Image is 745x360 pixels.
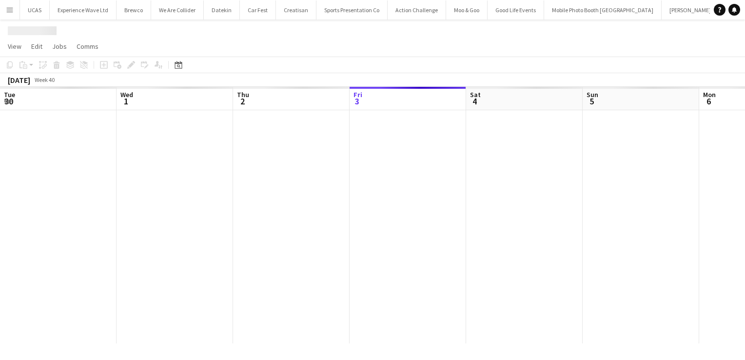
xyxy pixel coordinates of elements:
span: 30 [2,96,15,107]
span: 2 [235,96,249,107]
span: 5 [585,96,598,107]
button: Good Life Events [488,0,544,20]
span: View [8,42,21,51]
button: Experience Wave Ltd [50,0,117,20]
button: Mobile Photo Booth [GEOGRAPHIC_DATA] [544,0,662,20]
div: [DATE] [8,75,30,85]
button: We Are Collider [151,0,204,20]
span: 1 [119,96,133,107]
a: View [4,40,25,53]
span: Mon [703,90,716,99]
button: Creatisan [276,0,316,20]
span: Comms [77,42,98,51]
span: Thu [237,90,249,99]
span: Wed [120,90,133,99]
button: Datekin [204,0,240,20]
button: Moo & Goo [446,0,488,20]
span: Fri [353,90,362,99]
a: Jobs [48,40,71,53]
span: Week 40 [32,76,57,83]
button: Brewco [117,0,151,20]
span: 4 [469,96,481,107]
a: Edit [27,40,46,53]
span: Jobs [52,42,67,51]
span: Sat [470,90,481,99]
span: Tue [4,90,15,99]
a: Comms [73,40,102,53]
span: 3 [352,96,362,107]
span: Edit [31,42,42,51]
button: Action Challenge [388,0,446,20]
button: Sports Presentation Co [316,0,388,20]
button: UCAS [20,0,50,20]
span: Sun [587,90,598,99]
span: 6 [702,96,716,107]
button: [PERSON_NAME] [662,0,719,20]
button: Car Fest [240,0,276,20]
